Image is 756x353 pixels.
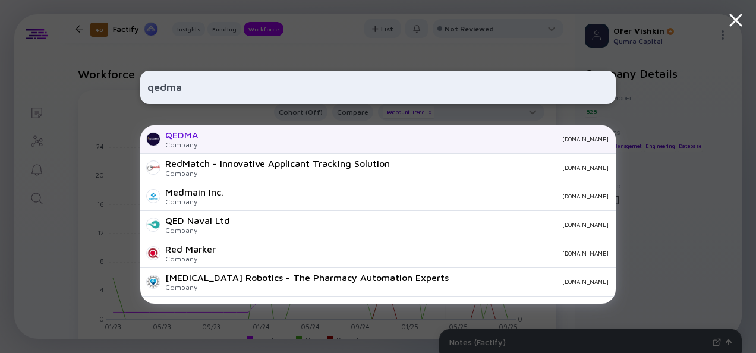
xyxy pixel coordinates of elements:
div: Company [165,140,199,149]
div: Company [165,169,390,178]
div: Company [165,283,449,292]
div: Company [165,197,223,206]
div: QED Naval Ltd [165,215,230,226]
div: [DOMAIN_NAME] [240,221,609,228]
div: Company [165,254,216,263]
div: RedMatch - Innovative Applicant Tracking Solution [165,158,390,169]
div: Red Marker [165,244,216,254]
div: QEDMA [165,130,199,140]
div: [DOMAIN_NAME] [458,278,609,285]
div: Company [165,226,230,235]
input: Search Company or Investor... [147,77,609,98]
div: [DOMAIN_NAME] [208,135,609,143]
div: [DOMAIN_NAME] [399,164,609,171]
div: Medmain Inc. [165,187,223,197]
div: [DOMAIN_NAME] [225,250,609,257]
div: [MEDICAL_DATA] Robotics - The Pharmacy Automation Experts [165,272,449,283]
div: [DOMAIN_NAME] [233,193,609,200]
